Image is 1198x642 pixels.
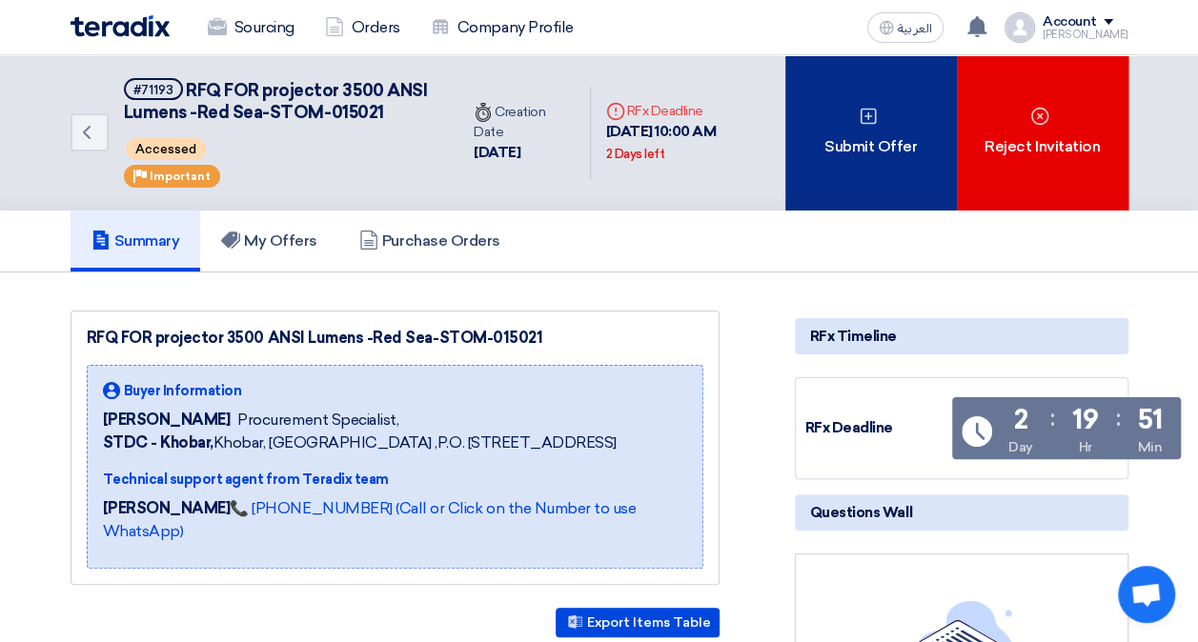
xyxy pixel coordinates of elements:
div: 51 [1137,407,1162,433]
div: [PERSON_NAME] [1043,30,1128,40]
div: #71193 [133,84,173,96]
div: Submit Offer [785,55,957,211]
button: Export Items Table [556,608,720,637]
div: Creation Date [474,102,574,142]
div: Day [1008,437,1033,457]
div: 2 Days left [606,145,665,164]
img: profile_test.png [1005,12,1035,43]
a: Open chat [1118,566,1175,623]
span: Procurement Specialist, [237,409,398,431]
div: RFx Timeline [795,318,1128,354]
h5: My Offers [221,231,317,251]
a: My Offers [200,211,338,271]
span: Accessed [126,138,206,160]
div: Hr [1078,437,1091,457]
button: العربية [867,12,944,43]
div: Reject Invitation [957,55,1128,211]
a: Sourcing [193,7,310,49]
div: 2 [1013,407,1027,433]
div: [DATE] [474,142,574,164]
span: Important [150,170,211,183]
img: Teradix logo [71,15,170,37]
div: RFQ FOR projector 3500 ANSI Lumens -Red Sea-STOM-015021 [87,327,703,350]
div: Account [1043,14,1097,30]
span: Khobar, [GEOGRAPHIC_DATA] ,P.O. [STREET_ADDRESS] [103,431,617,454]
span: RFQ FOR projector 3500 ANSI Lumens -Red Sea-STOM-015021 [124,80,428,123]
div: : [1050,401,1055,435]
span: Buyer Information [124,381,242,401]
a: Orders [310,7,416,49]
div: RFx Deadline [805,417,948,439]
h5: Purchase Orders [359,231,500,251]
b: STDC - Khobar, [103,433,213,451]
strong: [PERSON_NAME] [103,499,231,517]
h5: Summary [91,231,180,251]
div: Technical support agent from Teradix team [103,470,687,490]
span: [PERSON_NAME] [103,409,231,431]
a: 📞 [PHONE_NUMBER] (Call or Click on the Number to use WhatsApp) [103,499,637,540]
a: Purchase Orders [338,211,521,271]
div: [DATE] 10:00 AM [606,121,770,164]
span: العربية [898,22,932,35]
div: : [1115,401,1120,435]
div: RFx Deadline [606,101,770,121]
span: Questions Wall [810,502,912,523]
a: Company Profile [416,7,589,49]
div: 19 [1072,407,1098,433]
h5: RFQ FOR projector 3500 ANSI Lumens -Red Sea-STOM-015021 [124,78,437,125]
a: Summary [71,211,201,271]
div: Min [1137,437,1162,457]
